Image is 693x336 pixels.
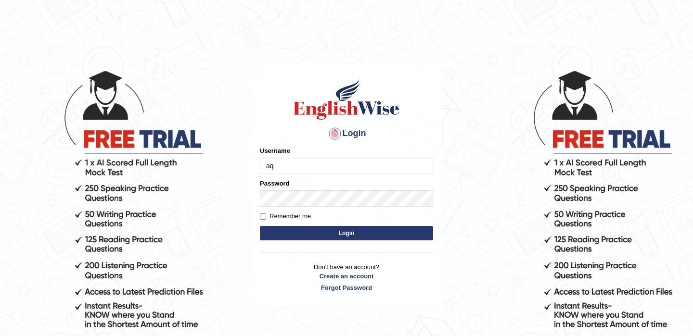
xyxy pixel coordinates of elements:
[260,262,433,292] p: Don't have an account?
[260,272,433,281] a: Create an account
[260,213,266,220] input: Remember me
[260,226,433,240] button: Login
[260,179,289,188] label: Password
[260,212,311,221] label: Remember me
[260,283,433,292] a: Forgot Password
[260,146,290,155] label: Username
[292,78,401,121] img: Logo of English Wise sign in for intelligent practice with AI
[260,126,433,141] h4: Login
